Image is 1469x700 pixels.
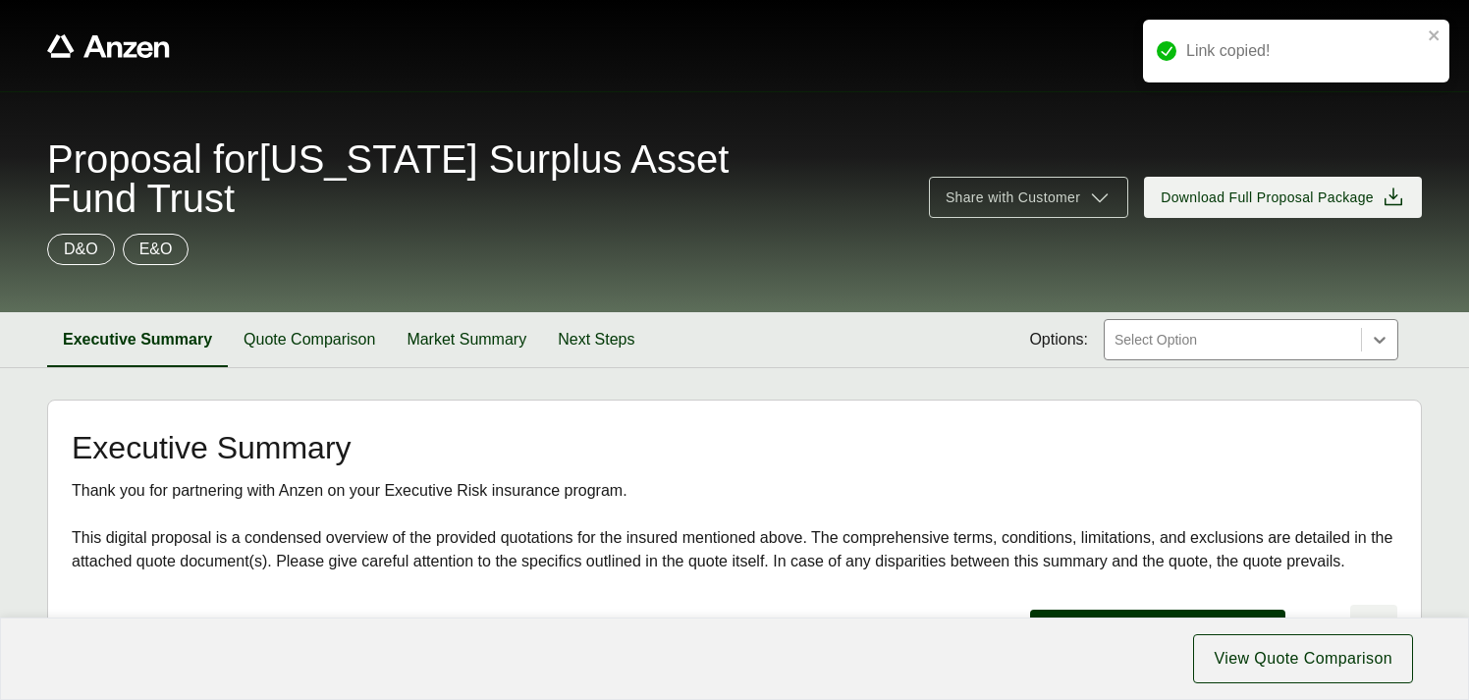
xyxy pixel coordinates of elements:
[64,238,98,261] p: D&O
[1030,610,1285,648] button: View Complete Quote Comparison
[946,188,1080,208] span: Share with Customer
[1428,27,1442,43] button: close
[929,177,1128,218] button: Share with Customer
[139,238,173,261] p: E&O
[1186,39,1422,63] div: Link copied!
[542,312,650,367] button: Next Steps
[1144,177,1422,218] button: Download Full Proposal Package
[1193,634,1413,683] button: View Quote Comparison
[228,312,391,367] button: Quote Comparison
[72,432,1397,463] h2: Executive Summary
[47,312,228,367] button: Executive Summary
[72,479,1397,573] div: Thank you for partnering with Anzen on your Executive Risk insurance program. This digital propos...
[1029,328,1088,351] span: Options:
[1214,647,1392,671] span: View Quote Comparison
[47,139,905,218] span: Proposal for [US_STATE] Surplus Asset Fund Trust
[47,34,170,58] a: Anzen website
[391,312,542,367] button: Market Summary
[1161,188,1374,208] span: Download Full Proposal Package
